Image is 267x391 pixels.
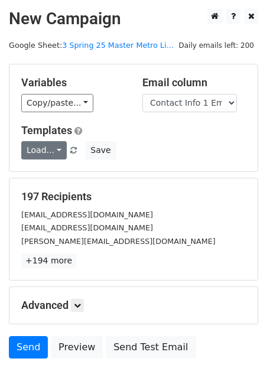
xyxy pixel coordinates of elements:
a: 3 Spring 25 Master Metro Li... [62,41,174,50]
small: [EMAIL_ADDRESS][DOMAIN_NAME] [21,223,153,232]
h5: Variables [21,76,125,89]
h5: Advanced [21,299,246,312]
h2: New Campaign [9,9,258,29]
a: Daily emails left: 200 [174,41,258,50]
a: Templates [21,124,72,136]
h5: 197 Recipients [21,190,246,203]
h5: Email column [142,76,246,89]
small: [PERSON_NAME][EMAIL_ADDRESS][DOMAIN_NAME] [21,237,216,246]
a: Preview [51,336,103,359]
small: [EMAIL_ADDRESS][DOMAIN_NAME] [21,210,153,219]
a: Send Test Email [106,336,196,359]
a: Send [9,336,48,359]
small: Google Sheet: [9,41,174,50]
a: Copy/paste... [21,94,93,112]
span: Daily emails left: 200 [174,39,258,52]
a: Load... [21,141,67,159]
button: Save [85,141,116,159]
a: +194 more [21,253,76,268]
